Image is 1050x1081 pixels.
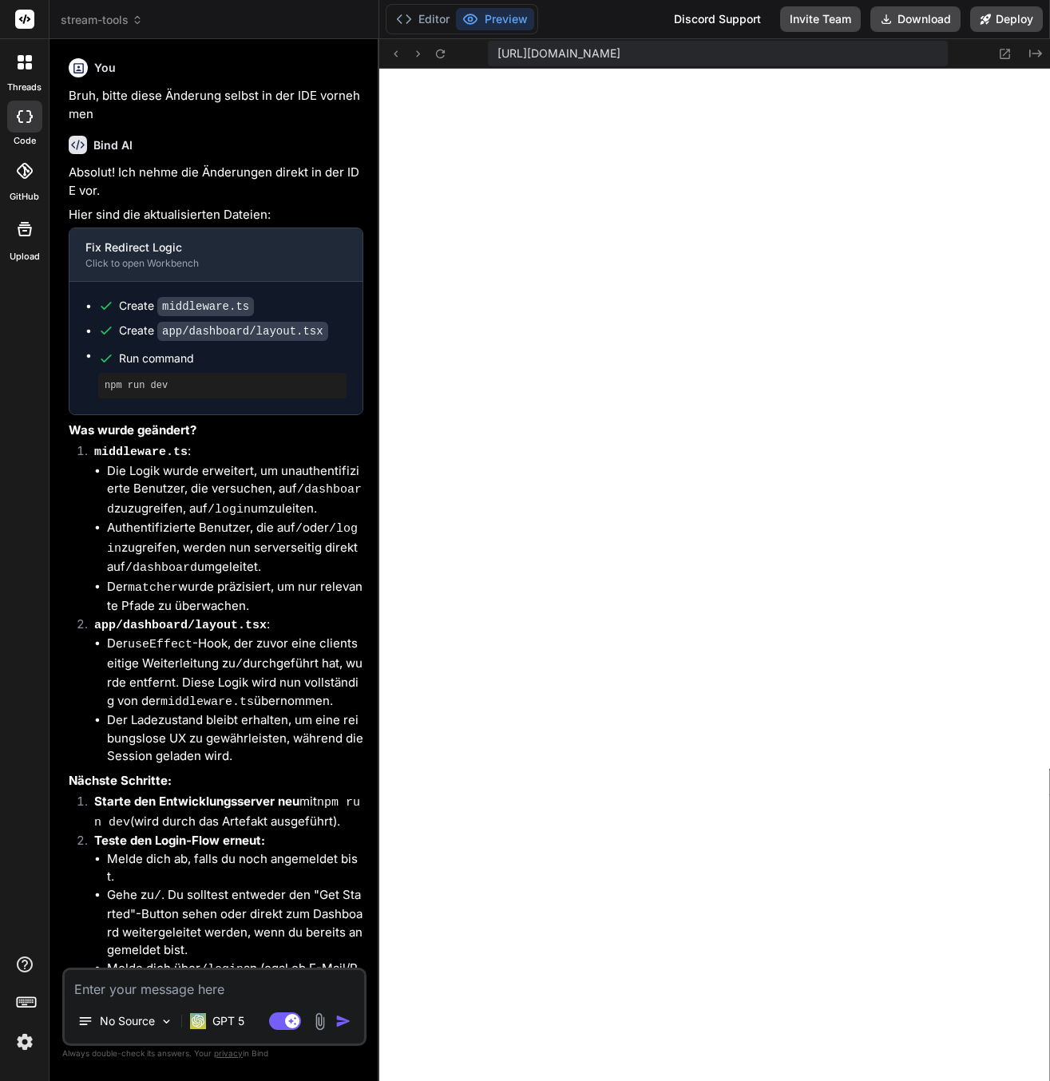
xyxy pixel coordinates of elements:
span: [URL][DOMAIN_NAME] [497,46,620,61]
code: / [295,522,303,536]
p: Always double-check its answers. Your in Bind [62,1046,367,1061]
strong: Was wurde geändert? [69,422,196,438]
li: Der wurde präzisiert, um nur relevante Pfade zu überwachen. [107,578,363,616]
p: Absolut! Ich nehme die Änderungen direkt in der IDE vor. [69,164,363,200]
h6: Bind AI [93,137,133,153]
p: GPT 5 [212,1013,244,1029]
code: /dashboard [107,483,362,517]
pre: npm run dev [105,379,340,392]
code: npm run dev [94,796,360,830]
h6: You [94,60,116,76]
img: icon [335,1013,351,1029]
button: Fix Redirect LogicClick to open Workbench [69,228,337,281]
li: Der Ladezustand bleibt erhalten, um eine reibungslose UX zu gewährleisten, während die Session ge... [107,711,363,766]
div: Create [119,323,328,339]
iframe: Preview [379,69,1050,1081]
div: Discord Support [664,6,771,32]
code: middleware.ts [157,297,254,316]
label: GitHub [10,190,39,204]
code: /dashboard [125,561,197,575]
img: settings [11,1028,38,1055]
p: Bruh, bitte diese Änderung selbst in der IDE vornehmen [69,87,363,123]
code: /login [200,963,244,976]
span: stream-tools [61,12,143,28]
span: Run command [119,350,347,366]
div: Create [119,298,254,315]
img: GPT 5 [190,1013,206,1029]
code: / [236,658,243,671]
button: Preview [456,8,534,30]
span: privacy [214,1048,243,1058]
code: /login [107,522,358,556]
code: middleware.ts [160,695,254,709]
code: matcher [128,581,178,595]
li: Die Logik wurde erweitert, um unauthentifizierte Benutzer, die versuchen, auf zuzugreifen, auf um... [107,462,363,520]
code: app/dashboard/layout.tsx [157,322,328,341]
strong: Teste den Login-Flow erneut: [94,833,265,848]
li: Gehe zu . Du solltest entweder den "Get Started"-Button sehen oder direkt zum Dashboard weitergel... [107,886,363,960]
p: Hier sind die aktualisierten Dateien: [69,206,363,224]
p: : [94,616,363,636]
button: Editor [390,8,456,30]
p: : [94,442,363,462]
li: Melde dich über an (egal ob E-Mail/Passwort oder OAuth). Du solltest nun direkt auf landen. [107,960,363,1017]
strong: Starte den Entwicklungsserver neu [94,794,299,809]
code: / [154,889,161,903]
code: app/dashboard/layout.tsx [94,619,267,632]
label: threads [7,81,42,94]
code: useEffect [128,638,192,651]
li: mit (wird durch das Artefakt ausgeführt). [81,793,363,832]
img: Pick Models [160,1015,173,1028]
label: Upload [10,250,40,263]
button: Download [870,6,961,32]
code: middleware.ts [94,445,188,459]
li: Authentifizierte Benutzer, die auf oder zugreifen, werden nun serverseitig direkt auf umgeleitet. [107,519,363,578]
strong: Nächste Schritte: [69,773,172,788]
li: Melde dich ab, falls du noch angemeldet bist. [107,850,363,886]
p: No Source [100,1013,155,1029]
code: /login [208,503,251,517]
img: attachment [311,1012,329,1031]
li: Der -Hook, der zuvor eine clientseitige Weiterleitung zu durchgeführt hat, wurde entfernt. Diese ... [107,635,363,711]
button: Invite Team [780,6,861,32]
label: code [14,134,36,148]
div: Fix Redirect Logic [85,240,321,255]
div: Click to open Workbench [85,257,321,270]
button: Deploy [970,6,1043,32]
